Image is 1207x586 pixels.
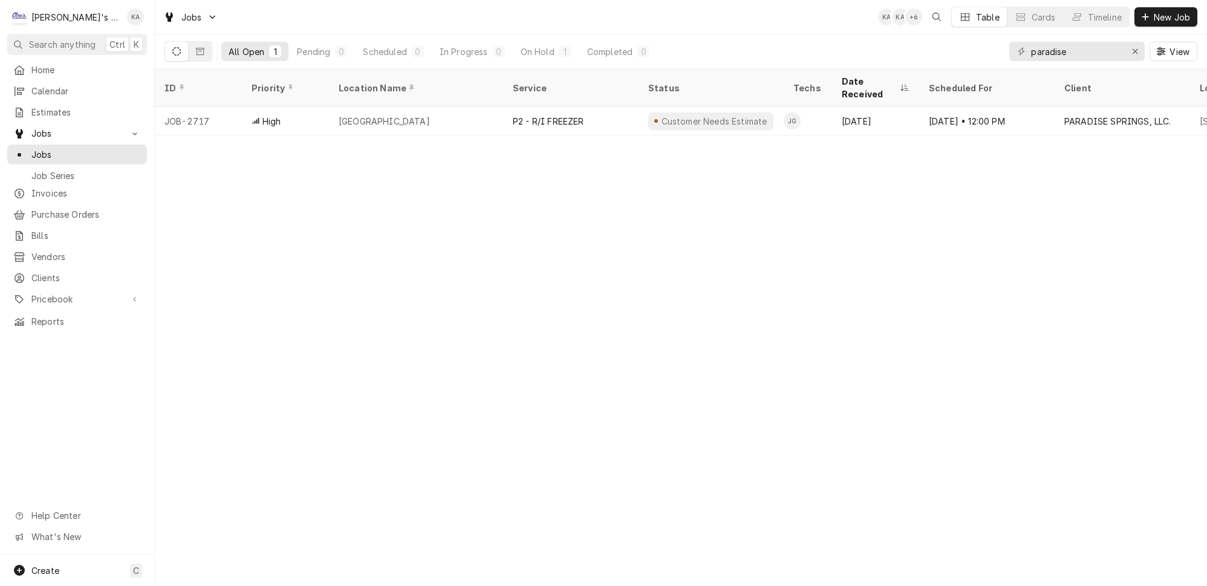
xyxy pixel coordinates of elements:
[31,229,141,242] span: Bills
[7,123,147,143] a: Go to Jobs
[31,250,141,263] span: Vendors
[1134,7,1197,27] button: New Job
[7,268,147,288] a: Clients
[648,82,772,94] div: Status
[414,45,421,58] div: 0
[11,8,28,25] div: Clay's Refrigeration's Avatar
[521,45,555,58] div: On Hold
[31,169,141,182] span: Job Series
[440,45,488,58] div: In Progress
[640,45,647,58] div: 0
[7,166,147,186] a: Job Series
[31,127,123,140] span: Jobs
[513,115,584,128] div: P2 - R/I FREEZER
[793,82,822,94] div: Techs
[262,115,281,128] span: High
[31,148,141,161] span: Jobs
[784,112,801,129] div: JG
[7,60,147,80] a: Home
[229,45,264,58] div: All Open
[832,106,919,135] div: [DATE]
[892,8,909,25] div: KA
[31,565,59,576] span: Create
[31,106,141,119] span: Estimates
[31,530,140,543] span: What's New
[1167,45,1192,58] span: View
[587,45,633,58] div: Completed
[134,38,139,51] span: K
[905,8,922,25] div: + 6
[7,289,147,309] a: Go to Pricebook
[878,8,895,25] div: KA
[339,82,491,94] div: Location Name
[133,564,139,577] span: C
[158,7,223,27] a: Go to Jobs
[31,85,141,97] span: Calendar
[31,63,141,76] span: Home
[31,208,141,221] span: Purchase Orders
[976,11,1000,24] div: Table
[7,506,147,526] a: Go to Help Center
[339,115,430,128] div: [GEOGRAPHIC_DATA]
[1031,42,1122,61] input: Keyword search
[7,247,147,267] a: Vendors
[272,45,279,58] div: 1
[31,293,123,305] span: Pricebook
[1032,11,1056,24] div: Cards
[31,509,140,522] span: Help Center
[7,81,147,101] a: Calendar
[155,106,242,135] div: JOB-2717
[11,8,28,25] div: C
[109,38,125,51] span: Ctrl
[363,45,406,58] div: Scheduled
[1088,11,1122,24] div: Timeline
[31,272,141,284] span: Clients
[513,82,626,94] div: Service
[842,75,897,100] div: Date Received
[31,11,120,24] div: [PERSON_NAME]'s Refrigeration
[919,106,1055,135] div: [DATE] • 12:00 PM
[7,145,147,164] a: Jobs
[7,204,147,224] a: Purchase Orders
[29,38,96,51] span: Search anything
[892,8,909,25] div: Korey Austin's Avatar
[164,82,230,94] div: ID
[7,183,147,203] a: Invoices
[1064,115,1171,128] div: PARADISE SPRINGS, LLC.
[929,82,1043,94] div: Scheduled For
[7,527,147,547] a: Go to What's New
[127,8,144,25] div: Korey Austin's Avatar
[1125,42,1145,61] button: Erase input
[927,7,946,27] button: Open search
[784,112,801,129] div: Johnny Guerra's Avatar
[181,11,202,24] span: Jobs
[1151,11,1192,24] span: New Job
[562,45,569,58] div: 1
[31,187,141,200] span: Invoices
[127,8,144,25] div: KA
[252,82,317,94] div: Priority
[1064,82,1178,94] div: Client
[7,311,147,331] a: Reports
[1150,42,1197,61] button: View
[878,8,895,25] div: Korey Austin's Avatar
[31,315,141,328] span: Reports
[297,45,330,58] div: Pending
[660,115,768,128] div: Customer Needs Estimate
[495,45,503,58] div: 0
[7,102,147,122] a: Estimates
[7,226,147,246] a: Bills
[337,45,345,58] div: 0
[7,34,147,55] button: Search anythingCtrlK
